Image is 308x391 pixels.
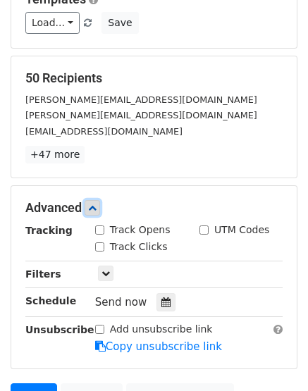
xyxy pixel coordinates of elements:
[25,110,257,120] small: [PERSON_NAME][EMAIL_ADDRESS][DOMAIN_NAME]
[238,323,308,391] iframe: Chat Widget
[25,70,283,86] h5: 50 Recipients
[25,225,73,236] strong: Tracking
[110,240,168,254] label: Track Clicks
[25,146,85,163] a: +47 more
[95,340,222,353] a: Copy unsubscribe link
[214,223,269,237] label: UTM Codes
[25,324,94,335] strong: Unsubscribe
[25,295,76,306] strong: Schedule
[238,323,308,391] div: Widget de chat
[25,94,257,105] small: [PERSON_NAME][EMAIL_ADDRESS][DOMAIN_NAME]
[110,223,171,237] label: Track Opens
[25,268,61,280] strong: Filters
[25,126,183,137] small: [EMAIL_ADDRESS][DOMAIN_NAME]
[25,200,283,216] h5: Advanced
[95,296,147,309] span: Send now
[110,322,213,337] label: Add unsubscribe link
[101,12,138,34] button: Save
[25,12,80,34] a: Load...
